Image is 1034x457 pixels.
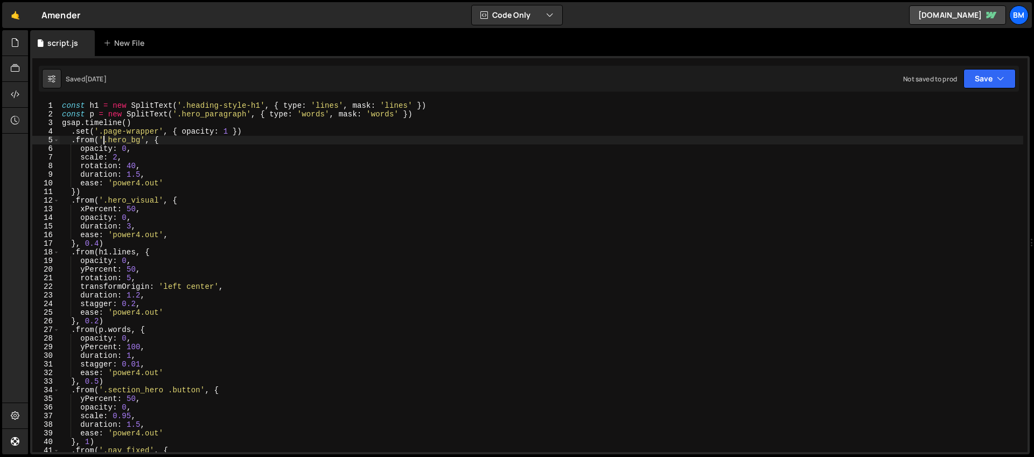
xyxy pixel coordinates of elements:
a: [DOMAIN_NAME] [909,5,1006,25]
div: 29 [32,343,60,351]
div: 4 [32,127,60,136]
div: Not saved to prod [903,74,957,84]
div: 18 [32,248,60,257]
div: script.js [47,38,78,49]
div: 30 [32,351,60,360]
div: 5 [32,136,60,144]
div: 27 [32,326,60,334]
div: 9 [32,170,60,179]
div: 8 [32,162,60,170]
div: 16 [32,231,60,239]
div: 38 [32,420,60,429]
div: 24 [32,300,60,308]
div: 40 [32,438,60,446]
div: 3 [32,119,60,127]
div: 13 [32,205,60,213]
div: 12 [32,196,60,205]
div: 23 [32,291,60,300]
div: 28 [32,334,60,343]
div: 15 [32,222,60,231]
div: 36 [32,403,60,412]
button: Save [963,69,1016,88]
div: 19 [32,257,60,265]
a: bm [1009,5,1029,25]
div: 10 [32,179,60,188]
div: 6 [32,144,60,153]
a: 🤙 [2,2,29,28]
div: 20 [32,265,60,274]
div: 7 [32,153,60,162]
div: 14 [32,213,60,222]
div: 26 [32,317,60,326]
div: New File [103,38,149,49]
div: 31 [32,360,60,369]
div: [DATE] [85,74,107,84]
button: Code Only [472,5,562,25]
div: 1 [32,101,60,110]
div: 41 [32,446,60,455]
div: 33 [32,377,60,386]
div: 32 [32,369,60,377]
div: 11 [32,188,60,196]
div: 17 [32,239,60,248]
div: 39 [32,429,60,438]
div: 35 [32,394,60,403]
div: Saved [66,74,107,84]
div: 37 [32,412,60,420]
div: 22 [32,282,60,291]
div: 25 [32,308,60,317]
div: Amender [41,9,80,22]
div: 34 [32,386,60,394]
div: 2 [32,110,60,119]
div: 21 [32,274,60,282]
